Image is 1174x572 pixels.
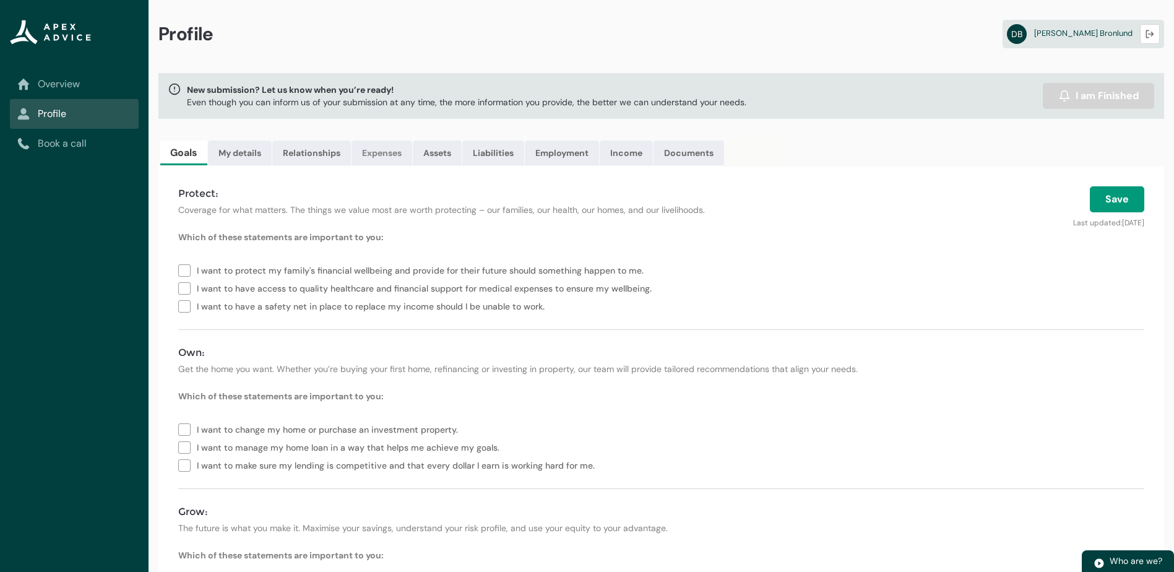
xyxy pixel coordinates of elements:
img: alarm.svg [1058,90,1071,102]
a: Liabilities [462,141,524,165]
nav: Sub page [10,69,139,158]
a: Overview [17,77,131,92]
span: I want to have access to quality healthcare and financial support for medical expenses to ensure ... [197,279,657,297]
span: I want to have a safety net in place to replace my income should I be unable to work. [197,297,550,314]
button: Logout [1140,24,1160,44]
h4: Grow: [178,505,1144,519]
p: Which of these statements are important to you: [178,231,1144,243]
a: Employment [525,141,599,165]
span: I want to change my home or purchase an investment property. [197,420,463,438]
span: Profile [158,22,214,46]
h4: Own: [178,345,1144,360]
p: The future is what you make it. Maximise your savings, understand your risk profile, and use your... [178,522,1144,534]
button: Save [1090,186,1144,212]
a: Assets [413,141,462,165]
a: Income [600,141,653,165]
p: Even though you can inform us of your submission at any time, the more information you provide, t... [187,96,746,108]
span: I want to manage my home loan in a way that helps me achieve my goals. [197,438,504,456]
a: Profile [17,106,131,121]
abbr: DB [1007,24,1027,44]
p: Last updated: [832,212,1144,228]
p: Coverage for what matters. The things we value most are worth protecting – our families, our heal... [178,204,818,216]
p: Which of these statements are important to you: [178,390,1144,402]
a: Documents [654,141,724,165]
button: I am Finished [1043,83,1154,109]
span: [PERSON_NAME] Bronlund [1034,28,1133,38]
a: Relationships [272,141,351,165]
a: Expenses [352,141,412,165]
lightning-formatted-date-time: [DATE] [1122,218,1144,228]
a: My details [208,141,272,165]
span: Who are we? [1110,555,1162,566]
p: Get the home you want. Whether you’re buying your first home, refinancing or investing in propert... [178,363,1144,375]
img: play.svg [1094,558,1105,569]
span: I am Finished [1076,89,1139,103]
p: Which of these statements are important to you: [178,549,1144,561]
a: DB[PERSON_NAME] Bronlund [1003,20,1164,48]
a: Book a call [17,136,131,151]
h4: Protect: [178,186,818,201]
img: Apex Advice Group [10,20,91,45]
span: I want to protect my family's financial wellbeing and provide for their future should something h... [197,261,649,279]
a: Goals [160,141,207,165]
span: I want to make sure my lending is competitive and that every dollar I earn is working hard for me. [197,456,600,474]
span: New submission? Let us know when you’re ready! [187,84,746,96]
